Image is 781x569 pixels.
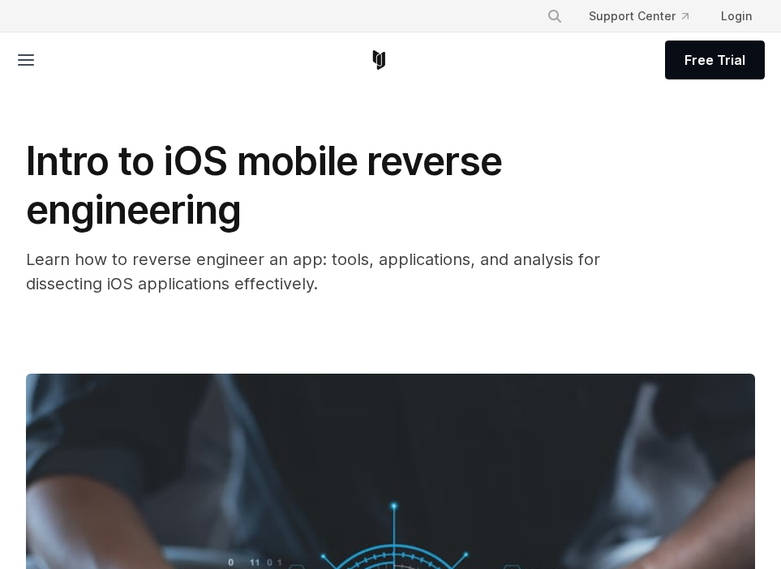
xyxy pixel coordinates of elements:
[540,2,569,31] button: Search
[26,250,600,293] span: Learn how to reverse engineer an app: tools, applications, and analysis for dissecting iOS applic...
[534,2,765,31] div: Navigation Menu
[576,2,702,31] a: Support Center
[26,137,502,233] span: Intro to iOS mobile reverse engineering
[665,41,765,79] a: Free Trial
[369,50,389,70] a: Corellium Home
[684,50,745,70] span: Free Trial
[708,2,765,31] a: Login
